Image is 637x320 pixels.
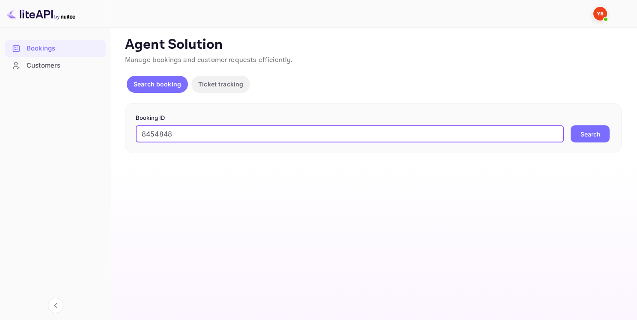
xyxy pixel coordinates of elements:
button: Search [571,125,610,142]
div: Customers [5,57,106,74]
p: Agent Solution [125,36,622,53]
span: Manage bookings and customer requests efficiently. [125,56,293,65]
a: Customers [5,57,106,73]
p: Search booking [134,80,181,89]
a: Bookings [5,40,106,56]
div: Customers [27,61,101,71]
img: Yandex Support [593,7,607,21]
input: Enter Booking ID (e.g., 63782194) [136,125,564,142]
img: LiteAPI logo [7,7,75,21]
p: Booking ID [136,114,611,122]
button: Collapse navigation [48,298,63,313]
div: Bookings [27,44,101,53]
p: Ticket tracking [198,80,243,89]
div: Bookings [5,40,106,57]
